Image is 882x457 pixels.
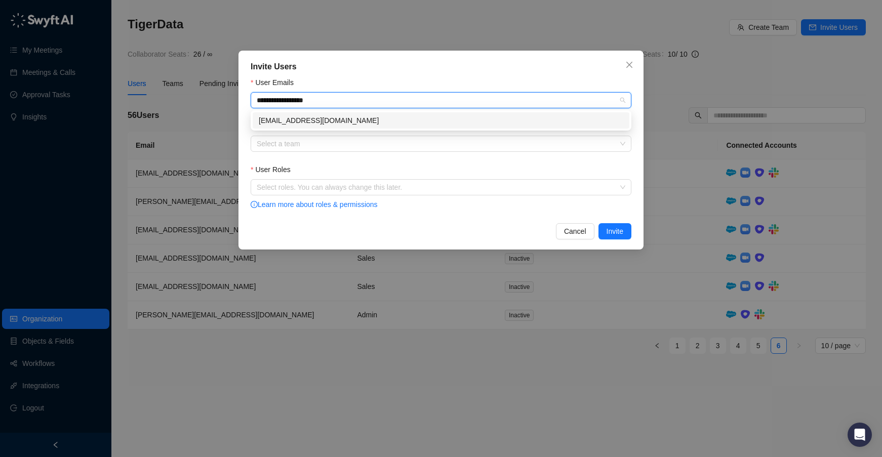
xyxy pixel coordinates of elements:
[607,226,623,237] span: Invite
[251,77,301,88] label: User Emails
[556,223,594,239] button: Cancel
[257,97,324,104] input: User Emails
[625,61,633,69] span: close
[848,423,872,447] div: Open Intercom Messenger
[251,201,258,208] span: info-circle
[259,115,623,126] div: [EMAIL_ADDRESS][DOMAIN_NAME]
[251,200,378,209] a: info-circleLearn more about roles & permissions
[598,223,631,239] button: Invite
[564,226,586,237] span: Cancel
[251,164,298,175] label: User Roles
[251,61,631,73] div: Invite Users
[621,57,637,73] button: Close
[253,112,629,129] div: jake@tigerdata.com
